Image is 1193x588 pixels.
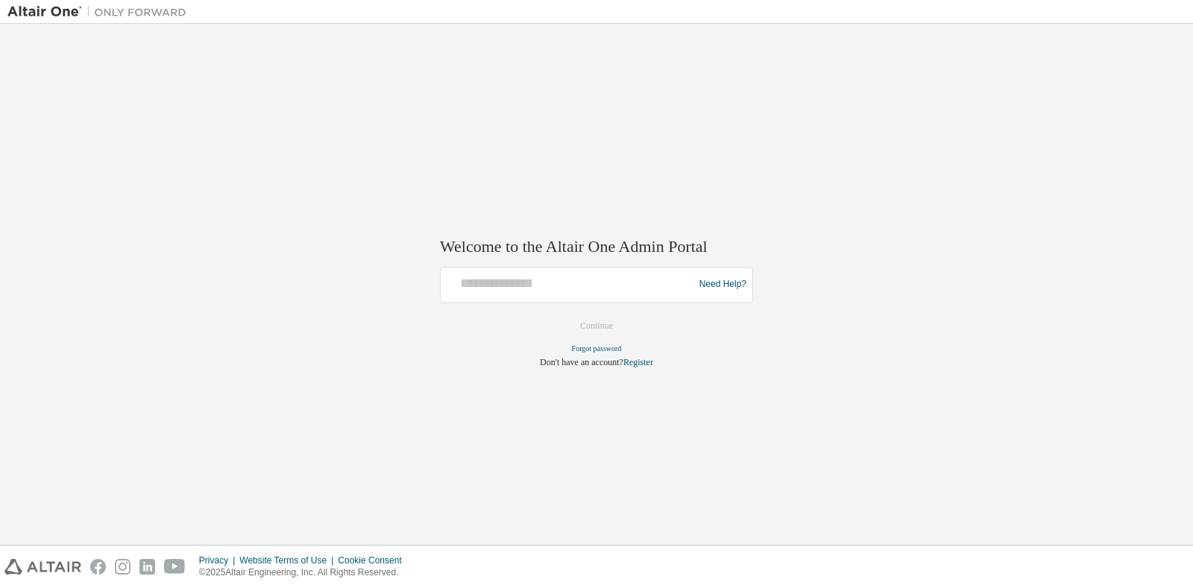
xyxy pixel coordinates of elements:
img: facebook.svg [90,559,106,575]
a: Need Help? [699,285,746,285]
img: linkedin.svg [139,559,155,575]
h2: Welcome to the Altair One Admin Portal [440,237,753,258]
div: Cookie Consent [338,554,410,566]
p: © 2025 Altair Engineering, Inc. All Rights Reserved. [199,566,411,579]
div: Website Terms of Use [239,554,338,566]
a: Forgot password [572,344,622,353]
a: Register [623,357,653,367]
img: altair_logo.svg [4,559,81,575]
img: Altair One [7,4,194,19]
div: Privacy [199,554,239,566]
img: youtube.svg [164,559,186,575]
span: Don't have an account? [540,357,623,367]
img: instagram.svg [115,559,130,575]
